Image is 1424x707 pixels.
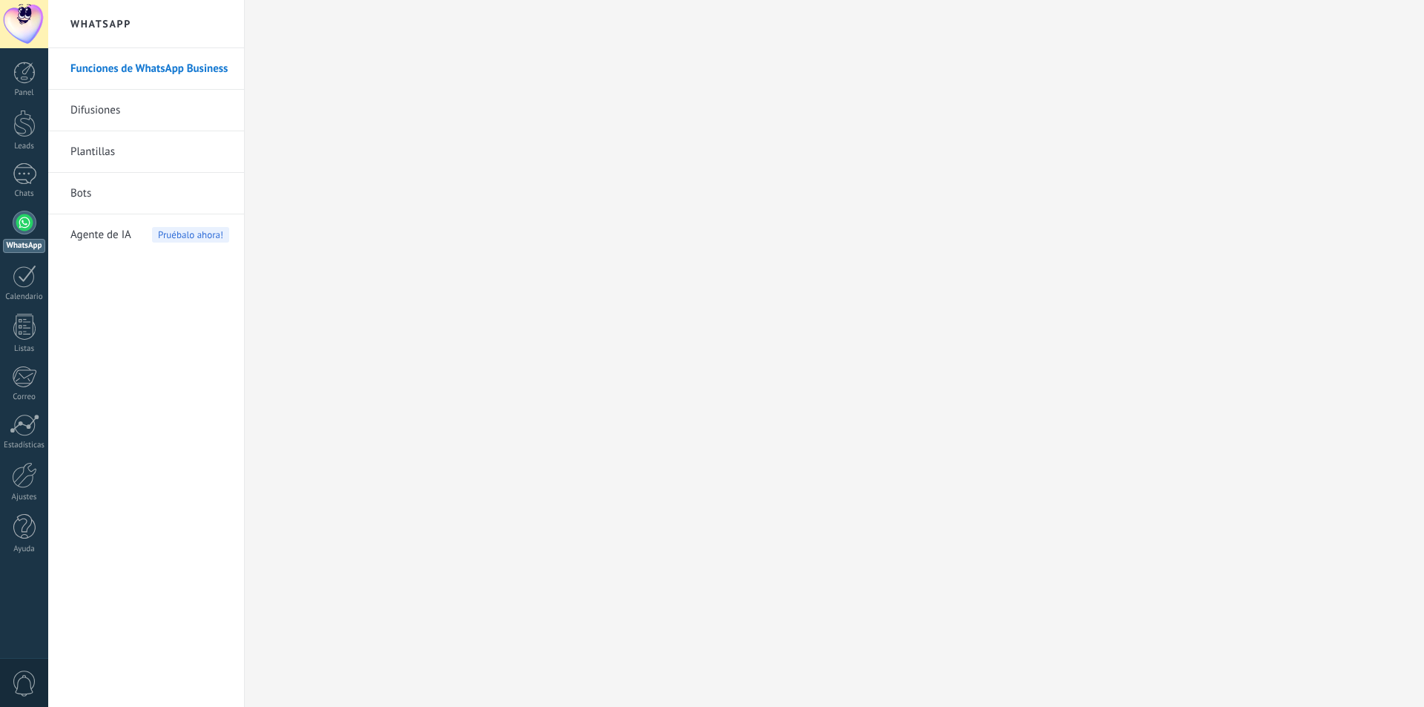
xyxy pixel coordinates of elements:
[3,493,46,502] div: Ajustes
[152,227,229,243] span: Pruébalo ahora!
[70,131,229,173] a: Plantillas
[48,131,244,173] li: Plantillas
[3,344,46,354] div: Listas
[3,292,46,302] div: Calendario
[48,48,244,90] li: Funciones de WhatsApp Business
[70,48,229,90] a: Funciones de WhatsApp Business
[3,189,46,199] div: Chats
[70,214,131,256] span: Agente de IA
[48,214,244,255] li: Agente de IA
[3,239,45,253] div: WhatsApp
[70,173,229,214] a: Bots
[3,441,46,450] div: Estadísticas
[3,142,46,151] div: Leads
[3,545,46,554] div: Ayuda
[70,90,229,131] a: Difusiones
[70,214,229,256] a: Agente de IAPruébalo ahora!
[48,173,244,214] li: Bots
[48,90,244,131] li: Difusiones
[3,392,46,402] div: Correo
[3,88,46,98] div: Panel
